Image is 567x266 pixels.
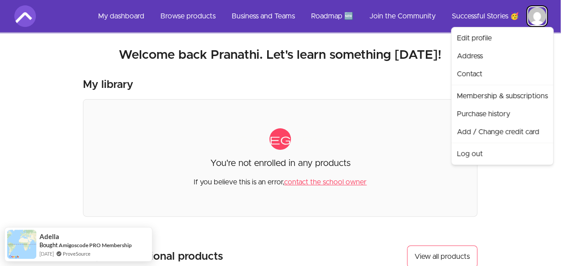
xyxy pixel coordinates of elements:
a: Membership & subscriptions [453,87,551,105]
a: Join the Community [362,5,443,27]
a: Browse products [153,5,223,27]
a: Business and Teams [225,5,302,27]
img: Amigoscode logo [14,5,36,27]
a: Successful Stories 🥳 [445,5,526,27]
h3: My library [83,78,133,92]
a: Roadmap 🆕 [304,5,360,27]
a: Add / Change credit card [453,123,551,141]
span: category [269,128,291,150]
p: If you believe this is an error, [194,170,367,188]
a: Amigoscode PRO Membership [59,242,132,249]
a: Log out [453,145,551,163]
nav: Main [91,5,546,27]
a: My dashboard [91,5,151,27]
a: Purchase history [453,105,551,123]
a: contact the school owner [284,179,367,186]
a: Edit profile [453,29,551,47]
span: [DATE] [39,250,54,257]
a: ProveSource [63,250,91,257]
a: Contact [453,65,551,83]
span: Adella [39,233,59,240]
img: Profile image for Pranathi vanga [528,7,546,25]
span: Bought [39,241,58,249]
a: Address [453,47,551,65]
h3: Explore additional products [83,249,223,264]
p: You're not enrolled in any products [210,157,351,170]
h2: Welcome back Pranathi. Let's learn something [DATE]! [14,47,546,63]
img: provesource social proof notification image [7,230,36,259]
